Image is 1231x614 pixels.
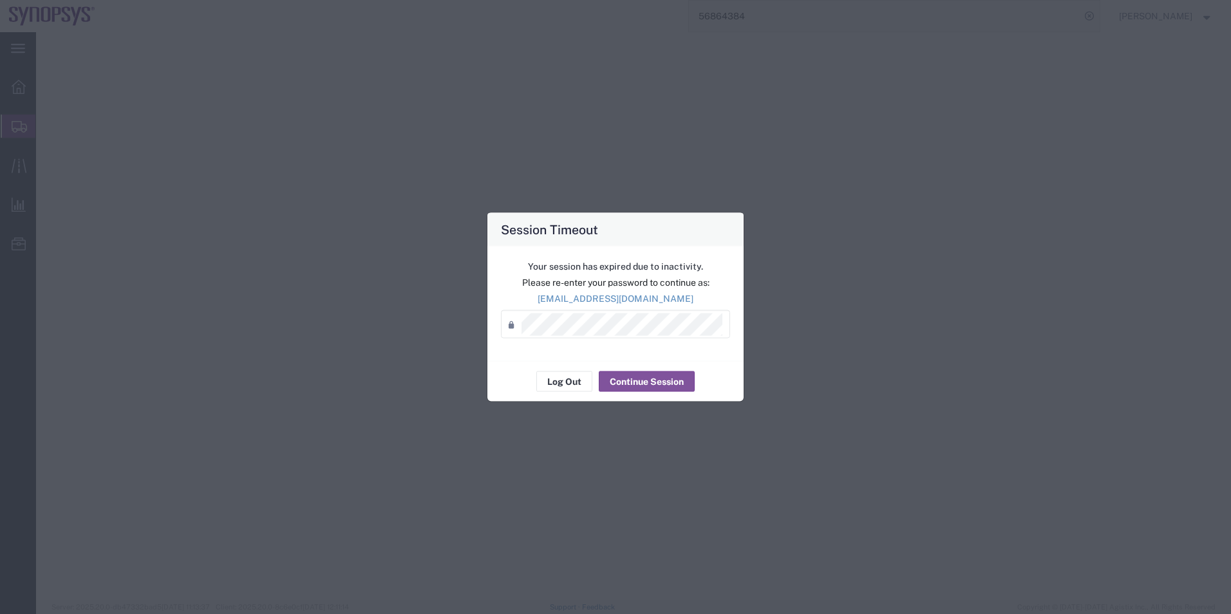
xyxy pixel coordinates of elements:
h4: Session Timeout [501,220,598,239]
p: Your session has expired due to inactivity. [501,260,730,274]
p: Please re-enter your password to continue as: [501,276,730,290]
button: Continue Session [599,371,695,392]
button: Log Out [536,371,592,392]
p: [EMAIL_ADDRESS][DOMAIN_NAME] [501,292,730,306]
